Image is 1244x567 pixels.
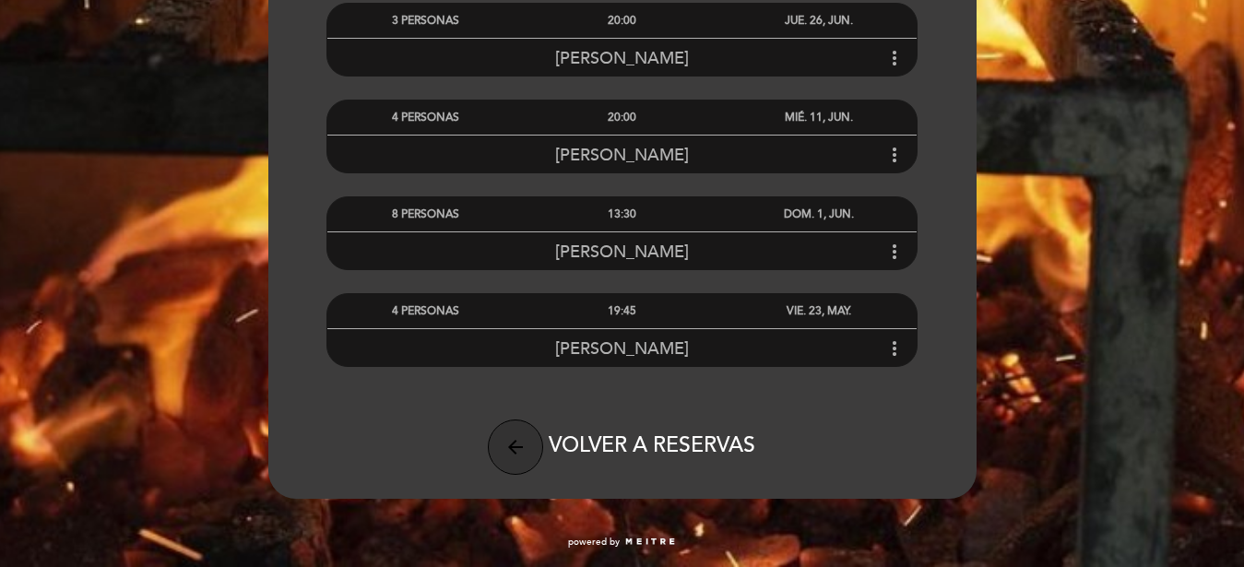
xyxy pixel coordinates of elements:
[555,145,689,165] span: [PERSON_NAME]
[555,338,689,359] span: [PERSON_NAME]
[720,294,917,328] div: VIE. 23, MAY.
[327,197,524,231] div: 8 PERSONAS
[555,48,689,68] span: [PERSON_NAME]
[327,294,524,328] div: 4 PERSONAS
[327,100,524,135] div: 4 PERSONAS
[504,436,527,458] i: arrow_back
[524,197,720,231] div: 13:30
[568,536,620,549] span: powered by
[555,242,689,262] span: [PERSON_NAME]
[524,4,720,38] div: 20:00
[568,536,677,549] a: powered by
[327,4,524,38] div: 3 PERSONAS
[720,100,917,135] div: MIÉ. 11, JUN.
[883,144,906,166] i: more_vert
[624,537,677,547] img: MEITRE
[720,4,917,38] div: JUE. 26, JUN.
[524,294,720,328] div: 19:45
[524,100,720,135] div: 20:00
[883,337,906,360] i: more_vert
[883,47,906,69] i: more_vert
[549,432,755,458] span: VOLVER A RESERVAS
[883,241,906,263] i: more_vert
[488,419,543,475] button: arrow_back
[720,197,917,231] div: DOM. 1, JUN.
